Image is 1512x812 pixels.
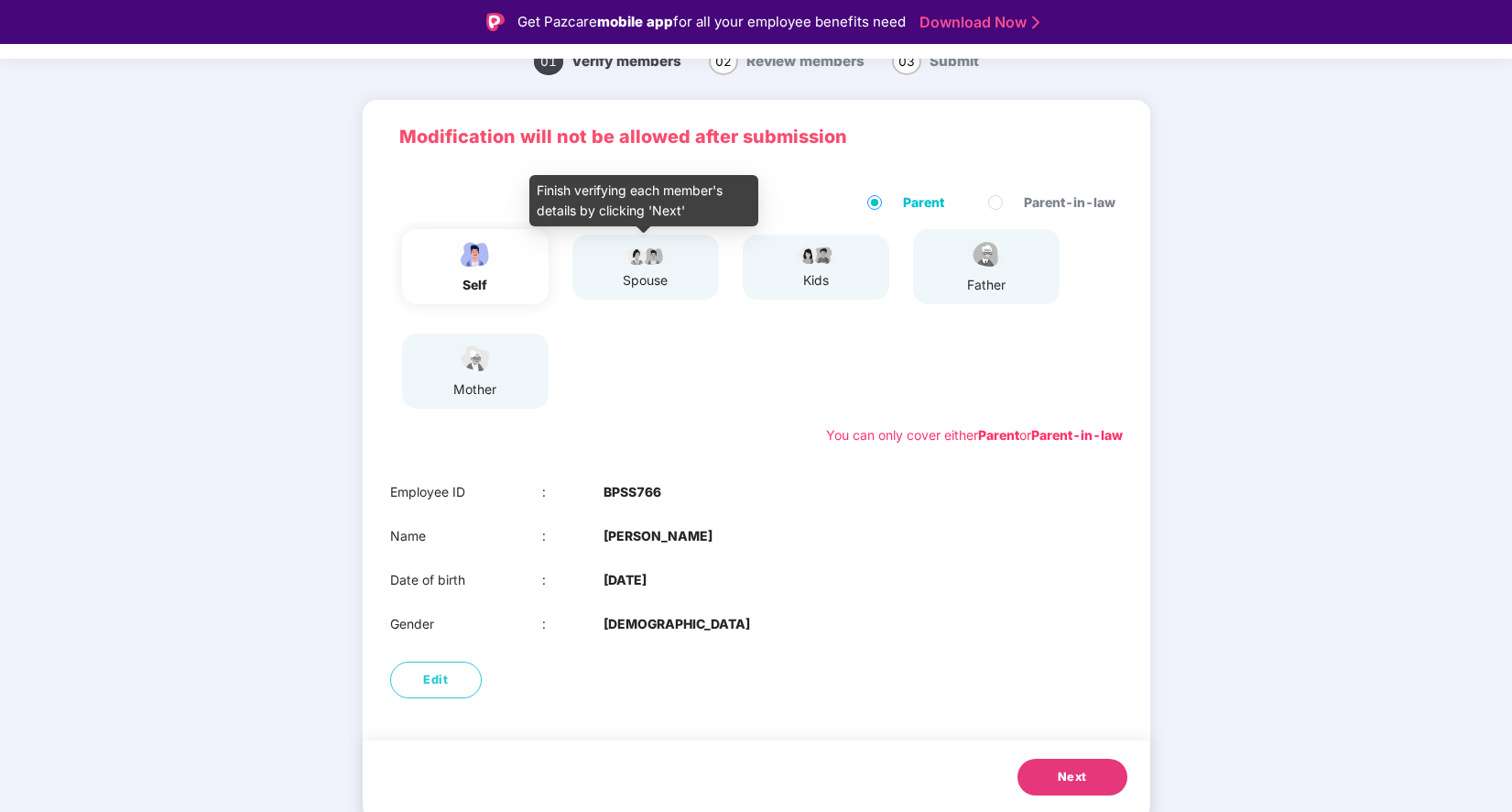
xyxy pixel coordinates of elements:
[892,48,921,75] span: 03
[896,192,952,213] span: Parent
[390,570,543,590] div: Date of birth
[390,662,482,698] button: Edit
[793,270,839,291] div: kids
[919,13,1034,32] a: Download Now
[604,614,750,634] b: [DEMOGRAPHIC_DATA]
[604,482,661,502] b: BPSS766
[963,238,1009,270] img: svg+xml;base64,PHN2ZyBpZD0iRmF0aGVyX2ljb24iIHhtbG5zPSJodHRwOi8vd3d3LnczLm9yZy8yMDAwL3N2ZyIgeG1sbn...
[978,427,1019,443] b: Parent
[623,244,669,266] img: svg+xml;base64,PHN2ZyB4bWxucz0iaHR0cDovL3d3dy53My5vcmcvMjAwMC9zdmciIHdpZHRoPSI5Ny44OTciIGhlaWdodD...
[1031,427,1123,443] b: Parent-in-law
[486,13,505,31] img: Logo
[452,275,498,295] div: self
[1017,192,1123,213] span: Parent-in-law
[793,244,839,266] img: svg+xml;base64,PHN2ZyB4bWxucz0iaHR0cDovL3d3dy53My5vcmcvMjAwMC9zdmciIHdpZHRoPSI3OS4wMzciIGhlaWdodD...
[746,52,865,70] span: Review members
[529,175,758,226] div: Finish verifying each member's details by clicking 'Next'
[963,275,1009,295] div: father
[1032,13,1039,32] img: Stroke
[452,238,498,270] img: svg+xml;base64,PHN2ZyBpZD0iRW1wbG95ZWVfbWFsZSIgeG1sbnM9Imh0dHA6Ly93d3cudzMub3JnLzIwMDAvc3ZnIiB3aW...
[517,11,906,33] div: Get Pazcare for all your employee benefits need
[542,482,604,502] div: :
[534,48,563,75] span: 01
[390,482,543,502] div: Employee ID
[623,270,669,291] div: spouse
[571,52,681,70] span: Verify members
[452,379,498,400] div: mother
[390,614,543,634] div: Gender
[1058,768,1087,786] span: Next
[826,425,1123,445] div: You can only cover either or
[542,526,604,546] div: :
[709,48,738,75] span: 02
[597,13,673,30] strong: mobile app
[604,570,647,590] b: [DATE]
[1017,759,1127,796] button: Next
[542,614,604,634] div: :
[930,52,979,70] span: Submit
[604,526,712,546] b: [PERSON_NAME]
[399,123,1114,151] p: Modification will not be allowed after submission
[452,343,498,375] img: svg+xml;base64,PHN2ZyB4bWxucz0iaHR0cDovL3d3dy53My5vcmcvMjAwMC9zdmciIHdpZHRoPSI1NCIgaGVpZ2h0PSIzOC...
[390,526,543,546] div: Name
[423,671,448,689] span: Edit
[542,570,604,590] div: :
